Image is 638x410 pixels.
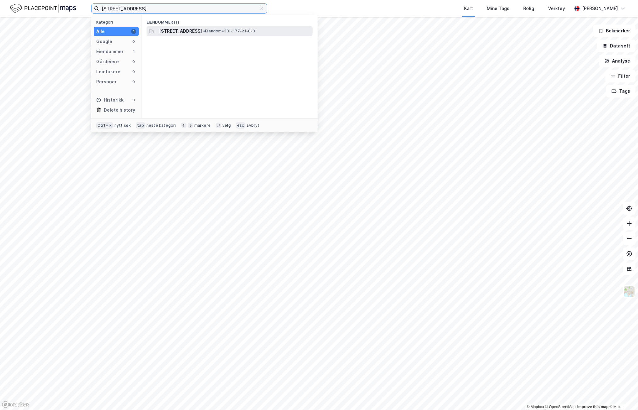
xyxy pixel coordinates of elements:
a: OpenStreetMap [545,405,576,409]
a: Mapbox [527,405,544,409]
span: [STREET_ADDRESS] [159,27,202,35]
a: Mapbox homepage [2,401,30,408]
div: 0 [131,69,136,74]
img: logo.f888ab2527a4732fd821a326f86c7f29.svg [10,3,76,14]
div: tab [136,122,145,129]
div: esc [236,122,246,129]
div: Historikk [96,96,124,104]
div: Delete history [104,106,135,114]
div: 1 [131,49,136,54]
div: Google [96,38,112,45]
div: 0 [131,39,136,44]
div: Ctrl + k [96,122,113,129]
div: Personer [96,78,117,86]
a: Improve this map [577,405,608,409]
img: Z [623,285,635,297]
div: avbryt [247,123,259,128]
div: nytt søk [114,123,131,128]
div: Alle [96,28,105,35]
div: neste kategori [147,123,176,128]
button: Analyse [599,55,635,67]
div: velg [222,123,231,128]
span: • [203,29,205,33]
div: 0 [131,59,136,64]
button: Filter [605,70,635,82]
div: [PERSON_NAME] [582,5,618,12]
div: Leietakere [96,68,120,75]
div: Gårdeiere [96,58,119,65]
div: Kategori [96,20,139,25]
input: Søk på adresse, matrikkel, gårdeiere, leietakere eller personer [99,4,259,13]
div: markere [194,123,211,128]
div: 1 [131,29,136,34]
div: Eiendommer [96,48,124,55]
div: Mine Tags [487,5,509,12]
button: Datasett [597,40,635,52]
div: Bolig [523,5,534,12]
iframe: Chat Widget [607,380,638,410]
div: Verktøy [548,5,565,12]
div: 0 [131,79,136,84]
div: Eiendommer (1) [141,15,318,26]
div: Kontrollprogram for chat [607,380,638,410]
div: 0 [131,97,136,102]
button: Tags [606,85,635,97]
div: Kart [464,5,473,12]
button: Bokmerker [593,25,635,37]
span: Eiendom • 301-177-21-0-0 [203,29,255,34]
